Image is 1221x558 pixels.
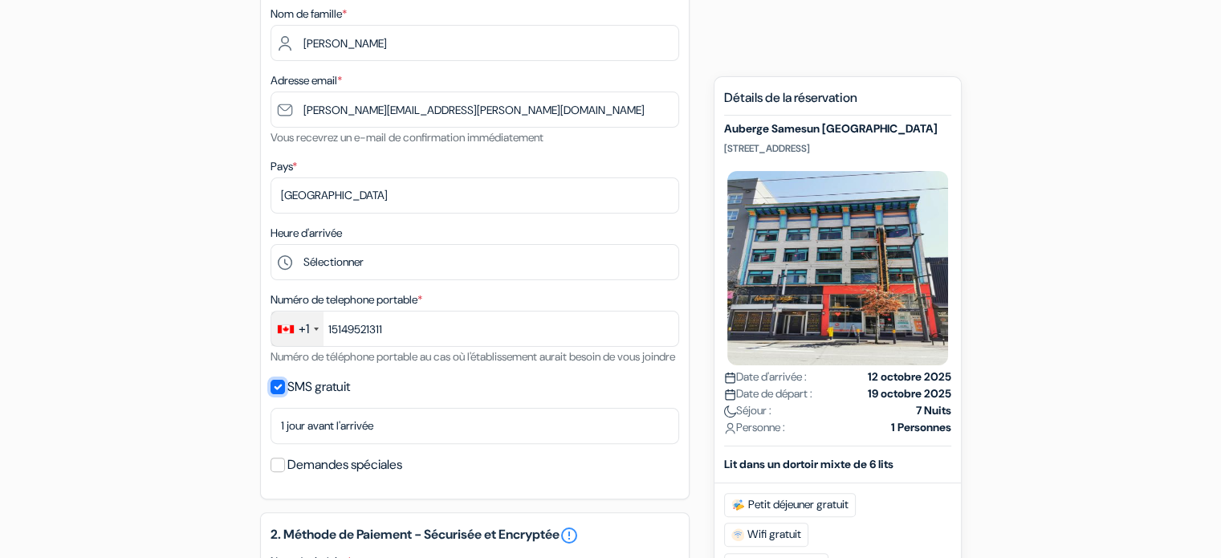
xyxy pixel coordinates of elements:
[560,526,579,545] a: error_outline
[731,499,745,511] img: free_breakfast.svg
[271,225,342,242] label: Heure d'arrivée
[724,142,951,155] p: [STREET_ADDRESS]
[731,528,744,541] img: free_wifi.svg
[724,402,771,419] span: Séjour :
[724,422,736,434] img: user_icon.svg
[724,523,808,547] span: Wifi gratuit
[724,122,951,136] h5: Auberge Samesun [GEOGRAPHIC_DATA]
[271,72,342,89] label: Adresse email
[287,454,402,476] label: Demandes spéciales
[724,493,856,517] span: Petit déjeuner gratuit
[271,25,679,61] input: Entrer le nom de famille
[271,130,543,145] small: Vous recevrez un e-mail de confirmation immédiatement
[724,405,736,417] img: moon.svg
[916,402,951,419] strong: 7 Nuits
[271,6,347,22] label: Nom de famille
[271,158,297,175] label: Pays
[287,376,350,398] label: SMS gratuit
[891,419,951,436] strong: 1 Personnes
[868,385,951,402] strong: 19 octobre 2025
[724,457,893,471] b: Lit dans un dortoir mixte de 6 lits
[724,389,736,401] img: calendar.svg
[724,419,785,436] span: Personne :
[299,320,309,339] div: +1
[724,385,812,402] span: Date de départ :
[271,526,679,545] h5: 2. Méthode de Paiement - Sécurisée et Encryptée
[271,312,324,346] div: Canada: +1
[271,92,679,128] input: Entrer adresse e-mail
[724,90,951,116] h5: Détails de la réservation
[271,291,422,308] label: Numéro de telephone portable
[271,349,675,364] small: Numéro de téléphone portable au cas où l'établissement aurait besoin de vous joindre
[271,311,679,347] input: 506-234-5678
[724,369,807,385] span: Date d'arrivée :
[868,369,951,385] strong: 12 octobre 2025
[724,372,736,384] img: calendar.svg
